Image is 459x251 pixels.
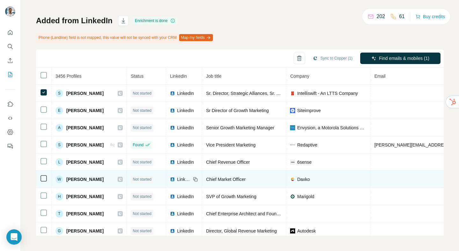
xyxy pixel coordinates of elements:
span: [PERSON_NAME] [66,142,104,148]
button: Use Surfe API [5,112,15,124]
span: [PERSON_NAME] [66,159,104,165]
img: LinkedIn logo [170,91,175,96]
h1: Added from LinkedIn [36,16,113,26]
span: [PERSON_NAME] [66,176,104,183]
span: [PERSON_NAME] [66,90,104,97]
span: Vice President Marketing [206,142,255,147]
span: LinkedIn [177,125,194,131]
img: company-logo [290,108,295,113]
button: Buy credits [415,12,445,21]
button: Use Surfe on LinkedIn [5,98,15,110]
span: Senior Growth Marketing Manager [206,125,274,130]
span: Redaptive [297,142,317,148]
button: Sync to Copper (1) [308,54,357,63]
span: Not started [133,125,151,131]
span: LinkedIn [177,193,194,200]
button: Quick start [5,27,15,38]
span: LinkedIn [177,159,194,165]
img: company-logo [290,125,295,130]
span: Marigold [297,193,314,200]
img: LinkedIn logo [170,142,175,147]
div: Enrichment is done [133,17,177,25]
div: Open Intercom Messenger [6,229,22,245]
span: LinkedIn [177,211,194,217]
img: LinkedIn logo [170,160,175,165]
img: Avatar [5,6,15,17]
p: 61 [399,13,405,20]
img: company-logo [290,160,295,165]
span: [PERSON_NAME] [66,228,104,234]
span: LinkedIn [177,90,194,97]
img: LinkedIn logo [170,228,175,233]
span: LinkedIn [177,107,194,114]
span: Not started [133,211,151,217]
span: Status [131,74,143,79]
span: Sr. Director, Strategic Alliances, Sr. Director, Diversity, Equity and Inclusion [206,91,353,96]
div: T [55,210,63,218]
span: Found [133,142,143,148]
span: LinkedIn [177,142,194,148]
button: Map my fields [179,34,213,41]
p: 202 [376,13,385,20]
span: Not started [133,108,151,113]
span: Sr Director of Growth Marketing [206,108,269,113]
span: LinkedIn [177,176,191,183]
span: Find emails & mobiles (1) [379,55,429,61]
span: Not started [133,176,151,182]
span: Company [290,74,309,79]
div: A [55,124,63,132]
div: S [55,141,63,149]
img: LinkedIn logo [170,108,175,113]
span: Not started [133,90,151,96]
button: My lists [5,69,15,80]
button: Enrich CSV [5,55,15,66]
span: Intelliswift - An LTTS Company [297,90,358,97]
div: L [55,158,63,166]
button: Search [5,41,15,52]
div: W [55,176,63,183]
span: LinkedIn [177,228,194,234]
span: Not started [133,228,151,234]
span: [PERSON_NAME] [66,193,104,200]
span: Email [374,74,385,79]
div: S [55,90,63,97]
img: company-logo [290,194,295,199]
img: company-logo [290,142,295,147]
span: 3456 Profiles [55,74,82,79]
div: E [55,107,63,114]
div: G [55,227,63,235]
button: Feedback [5,140,15,152]
span: Daxko [297,176,310,183]
button: Find emails & mobiles (1) [360,53,441,64]
img: company-logo [290,228,295,233]
img: LinkedIn logo [170,194,175,199]
span: Siteimprove [297,107,321,114]
span: Director, Global Revenue Marketing [206,228,277,233]
span: Not started [133,159,151,165]
span: Envysion, a Motorola Solutions Company [297,125,366,131]
span: Chief Enterprise Architect and Founder [206,211,283,216]
img: company-logo [290,91,295,96]
span: Autodesk [297,228,316,234]
span: Chief Revenue Officer [206,160,250,165]
img: LinkedIn logo [170,125,175,130]
div: Phone (Landline) field is not mapped, this value will not be synced with your CRM [36,32,214,43]
img: company-logo [290,177,295,182]
span: Not started [133,194,151,199]
img: LinkedIn logo [170,211,175,216]
span: SVP of Growth Marketing [206,194,256,199]
div: H [55,193,63,200]
span: Chief Market Officer [206,177,245,182]
span: [PERSON_NAME] [66,125,104,131]
span: 6sense [297,159,311,165]
button: Dashboard [5,126,15,138]
img: LinkedIn logo [170,177,175,182]
span: LinkedIn [170,74,187,79]
span: [PERSON_NAME] [66,211,104,217]
span: Job title [206,74,221,79]
span: [PERSON_NAME] [66,107,104,114]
